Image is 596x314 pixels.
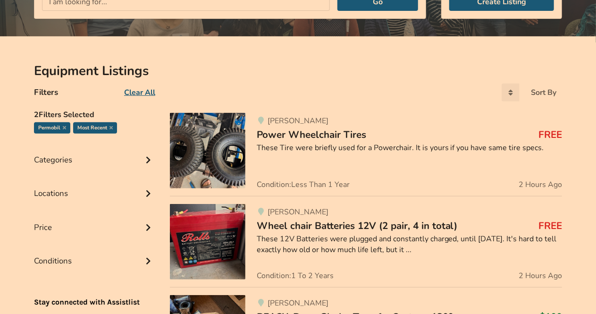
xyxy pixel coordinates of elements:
span: 2 Hours Ago [519,181,562,188]
div: Categories [34,136,155,170]
span: Condition: 1 To 2 Years [257,272,334,280]
img: mobility-wheel chair batteries 12v (2 pair, 4 in total) [170,204,245,280]
span: Condition: Less Than 1 Year [257,181,350,188]
u: Clear All [124,87,155,98]
div: Most recent [73,122,117,134]
span: Power Wheelchair Tires [257,128,366,141]
a: mobility-power wheelchair tires[PERSON_NAME]Power Wheelchair TiresFREEThese Tire were briefly use... [170,113,562,196]
a: mobility-wheel chair batteries 12v (2 pair, 4 in total)[PERSON_NAME]Wheel chair Batteries 12V (2 ... [170,196,562,287]
div: Price [34,204,155,237]
div: These 12V Batteries were plugged and constantly charged, until [DATE]. It's hard to tell exactly ... [257,234,562,255]
div: Conditions [34,237,155,271]
p: Stay connected with Assistlist [34,271,155,308]
h4: Filters [34,87,58,98]
span: [PERSON_NAME] [268,298,328,308]
div: These Tire were briefly used for a Powerchair. It is yours if you have same tire specs. [257,143,562,153]
span: [PERSON_NAME] [268,116,328,126]
div: permobil [34,122,70,134]
img: mobility-power wheelchair tires [170,113,245,188]
h2: Equipment Listings [34,63,562,79]
div: Sort By [531,89,556,96]
h3: FREE [538,220,562,232]
h3: FREE [538,128,562,141]
span: [PERSON_NAME] [268,207,328,217]
span: Wheel chair Batteries 12V (2 pair, 4 in total) [257,219,458,232]
h5: 2 Filters Selected [34,105,155,122]
span: 2 Hours Ago [519,272,562,280]
div: Locations [34,170,155,203]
